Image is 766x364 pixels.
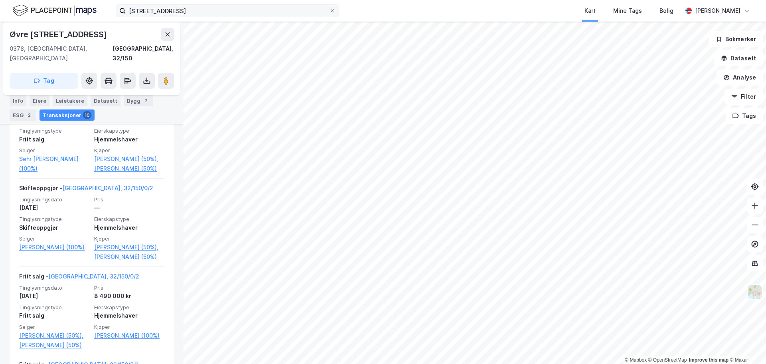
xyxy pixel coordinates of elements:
span: Eierskapstype [94,127,164,134]
span: Eierskapstype [94,304,164,311]
div: Mine Tags [613,6,642,16]
span: Tinglysningsdato [19,196,89,203]
span: Tinglysningsdato [19,284,89,291]
img: logo.f888ab2527a4732fd821a326f86c7f29.svg [13,4,97,18]
div: Datasett [91,95,120,106]
div: Skifteoppgjør - [19,183,153,196]
span: Selger [19,235,89,242]
div: Info [10,95,26,106]
span: Tinglysningstype [19,216,89,223]
div: Hjemmelshaver [94,223,164,233]
div: 8 490 000 kr [94,291,164,301]
button: Tag [10,73,78,89]
span: Kjøper [94,147,164,154]
a: [PERSON_NAME] (100%) [94,331,164,340]
a: OpenStreetMap [648,357,687,363]
button: Datasett [714,50,763,66]
a: [GEOGRAPHIC_DATA], 32/150/0/2 [48,273,139,280]
div: Fritt salg [19,311,89,320]
a: [PERSON_NAME] (50%) [94,252,164,262]
a: Improve this map [689,357,728,363]
div: Hjemmelshaver [94,311,164,320]
button: Analyse [717,70,763,86]
div: Transaksjoner [39,109,95,121]
div: Fritt salg [19,135,89,144]
span: Kjøper [94,235,164,242]
div: ESG [10,109,36,121]
button: Bokmerker [709,31,763,47]
div: Bygg [124,95,153,106]
a: [GEOGRAPHIC_DATA], 32/150/0/2 [62,185,153,191]
a: [PERSON_NAME] (50%) [19,340,89,350]
div: 10 [83,111,91,119]
div: 0378, [GEOGRAPHIC_DATA], [GEOGRAPHIC_DATA] [10,44,113,63]
div: — [94,203,164,213]
a: Søhr [PERSON_NAME] (100%) [19,154,89,173]
iframe: Chat Widget [726,326,766,364]
span: Kjøper [94,324,164,330]
div: 2 [142,97,150,105]
div: Skifteoppgjør [19,223,89,233]
div: [PERSON_NAME] [695,6,740,16]
span: Eierskapstype [94,216,164,223]
a: [PERSON_NAME] (100%) [19,243,89,252]
button: Tags [726,108,763,124]
div: Fritt salg - [19,272,139,284]
div: [DATE] [19,291,89,301]
div: Eiere [30,95,49,106]
div: Kart [584,6,596,16]
div: Hjemmelshaver [94,135,164,144]
div: [GEOGRAPHIC_DATA], 32/150 [113,44,174,63]
span: Pris [94,284,164,291]
a: [PERSON_NAME] (50%) [94,164,164,173]
span: Tinglysningstype [19,304,89,311]
a: Mapbox [625,357,647,363]
a: [PERSON_NAME] (50%), [94,154,164,164]
div: 2 [25,111,33,119]
a: [PERSON_NAME] (50%), [94,243,164,252]
span: Selger [19,324,89,330]
span: Pris [94,196,164,203]
button: Filter [725,89,763,105]
div: Bolig [659,6,673,16]
div: Øvre [STREET_ADDRESS] [10,28,109,41]
span: Selger [19,147,89,154]
input: Søk på adresse, matrikkel, gårdeiere, leietakere eller personer [126,5,329,17]
div: [DATE] [19,203,89,213]
a: [PERSON_NAME] (50%), [19,331,89,340]
div: Leietakere [53,95,87,106]
img: Z [747,284,762,300]
span: Tinglysningstype [19,127,89,134]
